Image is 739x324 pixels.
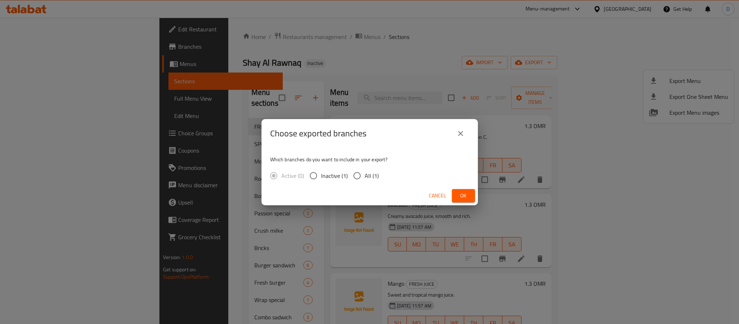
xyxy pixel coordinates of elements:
button: Cancel [426,189,449,202]
span: Active (0) [281,171,304,180]
span: Cancel [429,191,446,200]
p: Which branches do you want to include in your export? [270,156,469,163]
button: close [452,125,469,142]
span: Inactive (1) [321,171,348,180]
span: Ok [458,191,469,200]
span: All (1) [365,171,379,180]
button: Ok [452,189,475,202]
h2: Choose exported branches [270,128,366,139]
